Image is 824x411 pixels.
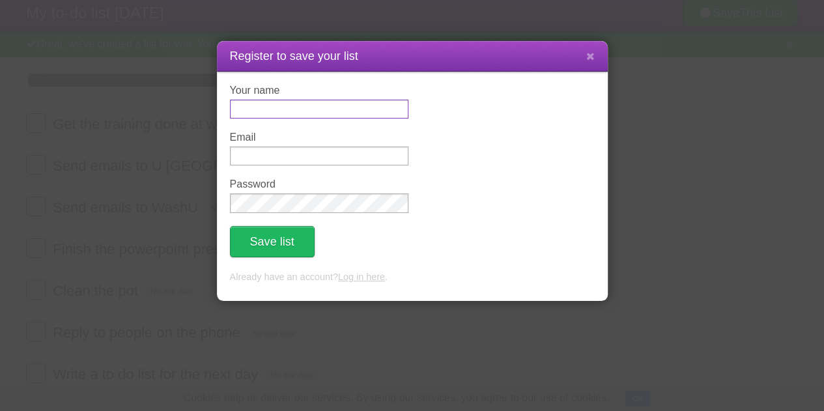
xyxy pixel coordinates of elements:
[338,272,385,282] a: Log in here
[230,178,408,190] label: Password
[230,226,315,257] button: Save list
[230,48,595,65] h1: Register to save your list
[230,85,408,96] label: Your name
[230,270,595,285] p: Already have an account? .
[230,132,408,143] label: Email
